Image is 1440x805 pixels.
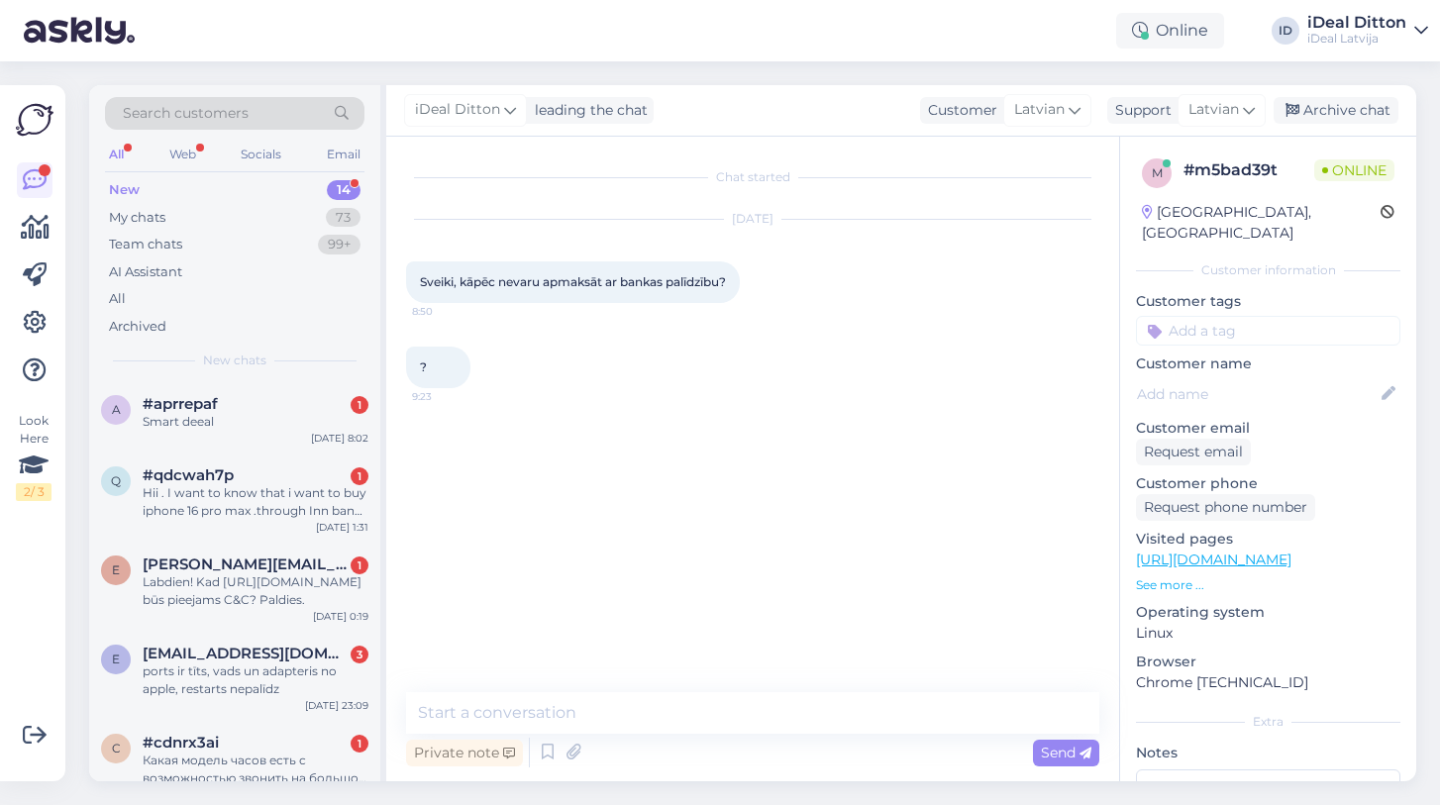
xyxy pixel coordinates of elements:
p: Chrome [TECHNICAL_ID] [1136,672,1400,693]
div: Extra [1136,713,1400,731]
span: Online [1314,159,1394,181]
div: Support [1107,100,1172,121]
div: [DATE] 23:09 [305,698,368,713]
div: Team chats [109,235,182,254]
div: Hii . I want to know that i want to buy iphone 16 pro max .through Inn bank . Do you have Inn Bank ? [143,484,368,520]
span: edgars@pocs.dev [143,555,349,573]
div: New [109,180,140,200]
div: AI Assistant [109,262,182,282]
p: See more ... [1136,576,1400,594]
div: Request email [1136,439,1251,465]
div: [GEOGRAPHIC_DATA], [GEOGRAPHIC_DATA] [1142,202,1381,244]
div: 1 [351,467,368,485]
div: Archive chat [1274,97,1398,124]
div: [DATE] 8:02 [311,431,368,446]
span: Latvian [1188,99,1239,121]
div: ports ir tīts, vads un adapteris no apple, restarts nepalīdz [143,662,368,698]
p: Notes [1136,743,1400,763]
div: Online [1116,13,1224,49]
div: Customer [920,100,997,121]
div: Chat started [406,168,1099,186]
div: [DATE] 1:31 [316,520,368,535]
span: Sveiki, kāpēc nevaru apmaksāt ar bankas palīdzību? [420,274,726,289]
div: Smart deeal [143,413,368,431]
div: [DATE] [406,210,1099,228]
p: Customer tags [1136,291,1400,312]
span: 8:50 [412,304,486,319]
span: ? [420,359,427,374]
div: Archived [109,317,166,337]
a: [URL][DOMAIN_NAME] [1136,551,1291,568]
div: 3 [351,646,368,663]
p: Operating system [1136,602,1400,623]
span: c [112,741,121,755]
p: Customer name [1136,353,1400,374]
span: #aprrepaf [143,395,218,413]
div: # m5bad39t [1183,158,1314,182]
div: 1 [351,396,368,414]
span: New chats [203,352,266,369]
div: Look Here [16,412,51,501]
div: iDeal Latvija [1307,31,1406,47]
div: Labdien! Kad [URL][DOMAIN_NAME] būs pieejams C&C? Paldies. [143,573,368,609]
div: Request phone number [1136,494,1315,521]
div: 73 [326,208,360,228]
div: 1 [351,556,368,574]
p: Visited pages [1136,529,1400,550]
div: iDeal Ditton [1307,15,1406,31]
span: e [112,562,120,577]
span: Send [1041,744,1091,761]
div: My chats [109,208,165,228]
div: Email [323,142,364,167]
span: m [1152,165,1163,180]
div: 1 [351,735,368,753]
div: Private note [406,740,523,766]
span: Latvian [1014,99,1065,121]
input: Add a tag [1136,316,1400,346]
p: Customer email [1136,418,1400,439]
div: [DATE] 0:19 [313,609,368,624]
div: All [109,289,126,309]
input: Add name [1137,383,1378,405]
span: #qdcwah7p [143,466,234,484]
span: evalinajonina@gmail.com [143,645,349,662]
span: #cdnrx3ai [143,734,219,752]
div: 2 / 3 [16,483,51,501]
p: Linux [1136,623,1400,644]
div: Какая модель часов есть с возможностью звонить на большом расстояние от телефона?например телефон... [143,752,368,787]
div: leading the chat [527,100,648,121]
span: 9:23 [412,389,486,404]
img: Askly Logo [16,101,53,139]
p: Browser [1136,652,1400,672]
span: a [112,402,121,417]
span: Search customers [123,103,249,124]
div: 14 [327,180,360,200]
div: Customer information [1136,261,1400,279]
span: iDeal Ditton [415,99,500,121]
span: e [112,652,120,666]
div: Socials [237,142,285,167]
div: Web [165,142,200,167]
span: q [111,473,121,488]
p: Customer phone [1136,473,1400,494]
a: iDeal DittoniDeal Latvija [1307,15,1428,47]
div: All [105,142,128,167]
div: 99+ [318,235,360,254]
div: ID [1272,17,1299,45]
